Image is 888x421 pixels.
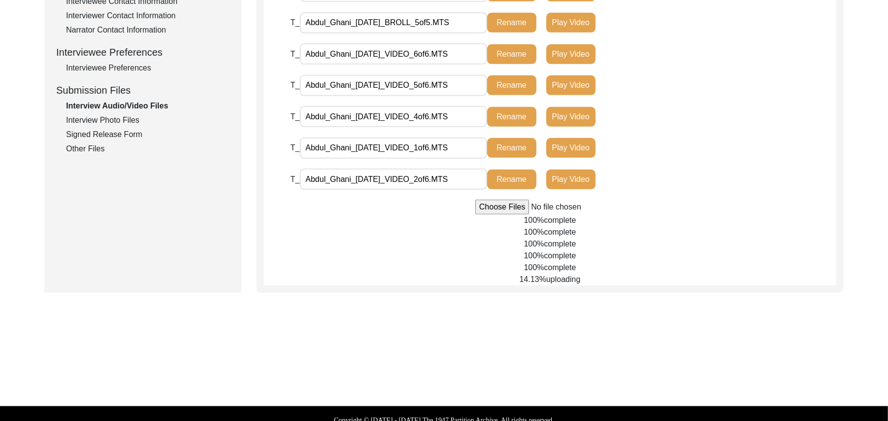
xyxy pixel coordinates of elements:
button: Play Video [546,44,596,64]
div: Submission Files [56,83,230,98]
span: T_ [290,175,300,183]
button: Rename [487,75,536,95]
span: complete [544,240,576,248]
span: T_ [290,18,300,27]
span: 100% [524,251,544,260]
span: 100% [524,240,544,248]
span: uploading [546,275,580,283]
button: Play Video [546,170,596,189]
div: Interviewee Preferences [66,62,230,74]
div: Signed Release Form [66,129,230,140]
div: Other Files [66,143,230,155]
button: Rename [487,170,536,189]
div: Interview Photo Files [66,114,230,126]
span: 100% [524,216,544,224]
span: T_ [290,143,300,152]
span: 100% [524,228,544,236]
button: Play Video [546,138,596,158]
button: Play Video [546,13,596,33]
span: 100% [524,263,544,272]
span: complete [544,263,576,272]
button: Rename [487,107,536,127]
span: T_ [290,50,300,58]
div: Interviewee Preferences [56,45,230,60]
span: T_ [290,81,300,89]
button: Rename [487,44,536,64]
span: complete [544,216,576,224]
span: complete [544,228,576,236]
span: complete [544,251,576,260]
div: Narrator Contact Information [66,24,230,36]
button: Play Video [546,107,596,127]
button: Rename [487,138,536,158]
span: 14.13% [520,275,546,283]
button: Play Video [546,75,596,95]
span: T_ [290,112,300,121]
div: Interview Audio/Video Files [66,100,230,112]
button: Rename [487,13,536,33]
div: Interviewer Contact Information [66,10,230,22]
